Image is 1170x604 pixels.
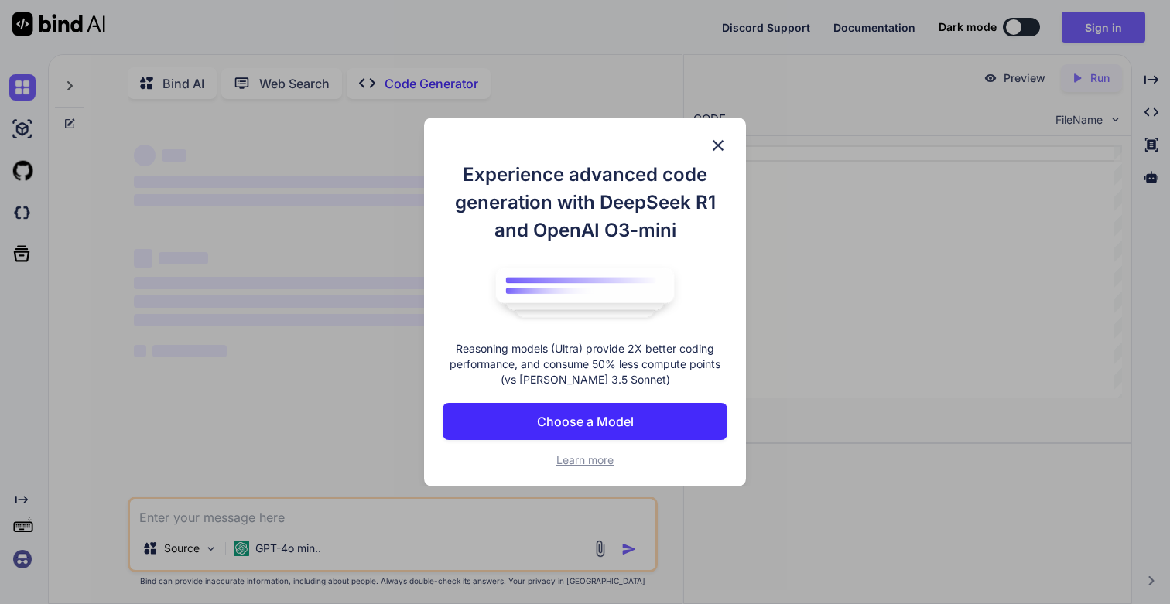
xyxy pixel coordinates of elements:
p: Reasoning models (Ultra) provide 2X better coding performance, and consume 50% less compute point... [443,341,727,387]
span: Learn more [556,453,614,466]
h1: Experience advanced code generation with DeepSeek R1 and OpenAI O3-mini [443,161,727,244]
img: close [709,136,727,155]
img: bind logo [484,260,686,326]
button: Choose a Model [443,403,727,440]
p: Choose a Model [537,412,634,431]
